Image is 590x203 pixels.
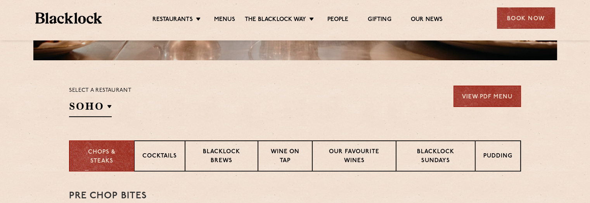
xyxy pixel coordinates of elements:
p: Cocktails [142,152,177,162]
img: BL_Textured_Logo-footer-cropped.svg [35,12,102,24]
a: Gifting [368,16,391,24]
div: Book Now [497,7,555,29]
a: People [327,16,348,24]
p: Blacklock Sundays [404,148,467,166]
p: Wine on Tap [266,148,304,166]
p: Pudding [483,152,512,162]
p: Blacklock Brews [193,148,250,166]
a: Our News [411,16,443,24]
a: View PDF Menu [453,86,521,107]
p: Our favourite wines [320,148,388,166]
h2: SOHO [69,100,112,117]
a: The Blacklock Way [245,16,306,24]
a: Restaurants [152,16,193,24]
h3: Pre Chop Bites [69,191,521,201]
p: Select a restaurant [69,86,131,96]
a: Menus [214,16,235,24]
p: Chops & Steaks [78,148,126,166]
